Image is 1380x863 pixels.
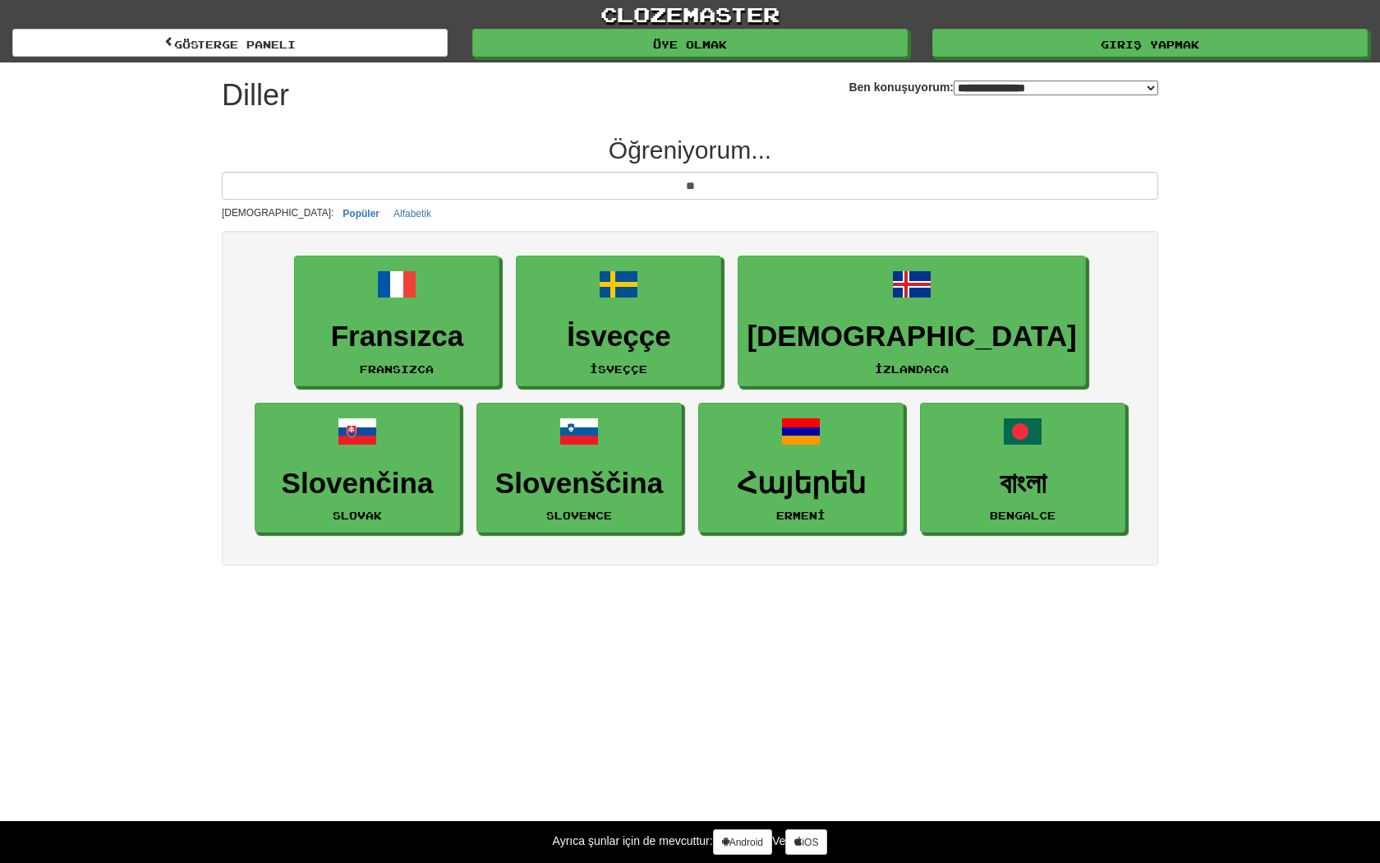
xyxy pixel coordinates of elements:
a: gösterge paneli [12,29,448,57]
font: Slovenščina [495,467,663,499]
font: İsveççe [590,363,647,375]
a: [DEMOGRAPHIC_DATA]İzlandaca [738,256,1085,386]
font: Clozemaster [600,2,780,26]
a: Üye olmak [472,29,908,57]
button: Alfabetik [389,204,436,223]
a: FransızcaFransızca [294,256,499,386]
font: Slovak [333,510,382,521]
a: İsveççeİsveççe [516,256,721,386]
font: Ve [772,834,785,847]
font: Ermeni [776,510,826,521]
a: বাংলাBengalce [920,403,1125,533]
select: Ben konuşuyorum: [954,81,1158,95]
a: SlovenščinaSlovence [476,403,682,533]
a: iOS [785,829,827,855]
font: Diller [222,78,289,112]
font: Slovence [546,510,612,521]
button: Popüler [338,204,384,223]
font: İzlandaca [875,363,949,375]
a: SlovenčinaSlovak [255,403,460,533]
font: Android [729,837,763,848]
font: Ayrıca şunlar için de mevcuttur: [553,834,713,847]
font: Popüler [343,208,379,219]
font: [DEMOGRAPHIC_DATA]: [222,207,333,219]
font: Üye olmak [653,39,727,50]
font: İsveççe [567,320,671,352]
a: Giriş yapmak [932,29,1368,57]
font: iOS [802,837,818,848]
font: Ben konuşuyorum: [849,81,954,94]
font: Giriş yapmak [1101,39,1199,50]
font: Bengalce [990,510,1056,521]
font: gösterge paneli [174,39,296,50]
font: Alfabetik [393,208,431,219]
a: Android [713,829,772,855]
font: বাংলা [1000,467,1046,499]
font: Öğreniyorum... [609,136,771,164]
font: Fransızca [331,320,463,352]
a: ՀայերենErmeni [698,403,904,533]
font: Slovenčina [282,467,434,499]
font: [DEMOGRAPHIC_DATA] [747,320,1076,352]
font: Հայերեն [737,467,866,499]
font: Fransızca [360,363,434,375]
